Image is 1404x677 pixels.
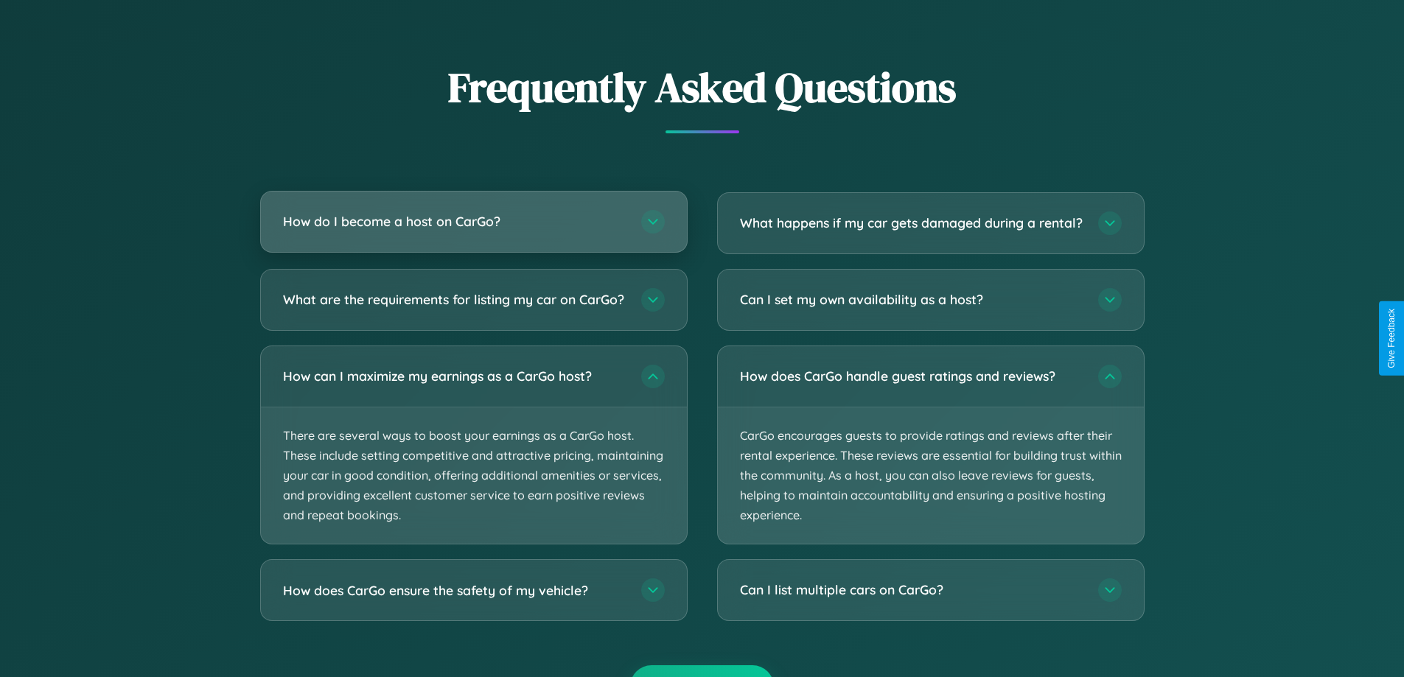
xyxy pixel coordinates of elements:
h3: Can I set my own availability as a host? [740,290,1083,309]
h3: How do I become a host on CarGo? [283,212,626,231]
p: There are several ways to boost your earnings as a CarGo host. These include setting competitive ... [261,407,687,544]
h2: Frequently Asked Questions [260,59,1145,116]
h3: How can I maximize my earnings as a CarGo host? [283,367,626,385]
h3: What are the requirements for listing my car on CarGo? [283,290,626,309]
h3: Can I list multiple cars on CarGo? [740,581,1083,600]
p: CarGo encourages guests to provide ratings and reviews after their rental experience. These revie... [718,407,1144,544]
h3: What happens if my car gets damaged during a rental? [740,214,1083,232]
h3: How does CarGo handle guest ratings and reviews? [740,367,1083,385]
div: Give Feedback [1386,309,1397,368]
h3: How does CarGo ensure the safety of my vehicle? [283,581,626,600]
